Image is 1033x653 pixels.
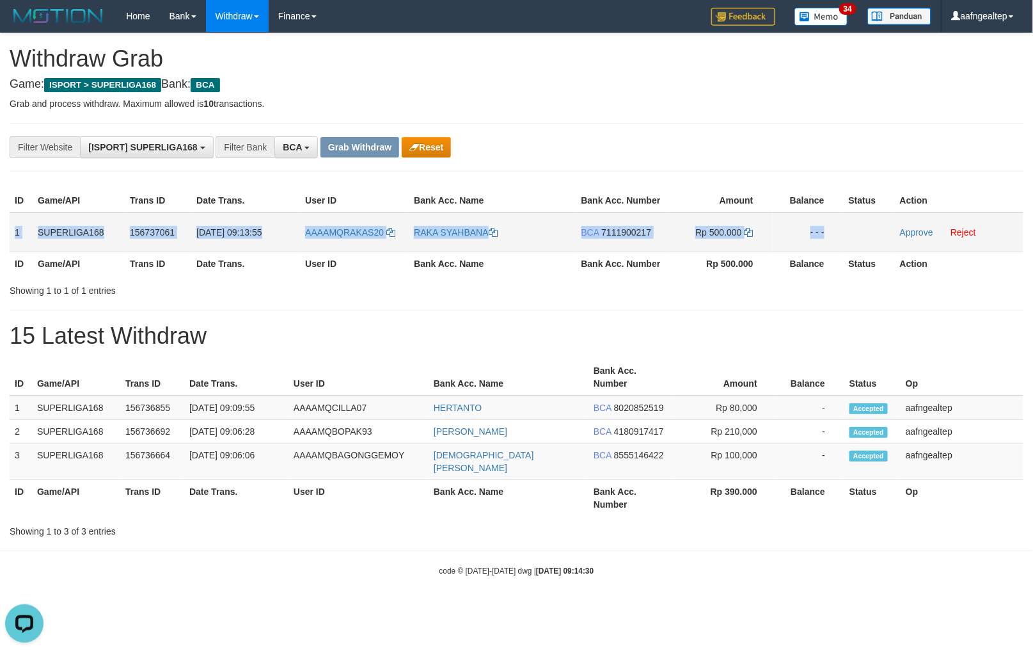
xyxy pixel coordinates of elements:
[773,252,844,275] th: Balance
[5,5,43,44] button: Open LiveChat chat widget
[674,480,777,517] th: Rp 390.000
[849,403,888,414] span: Accepted
[409,189,576,213] th: Bank Acc. Name
[191,252,300,275] th: Date Trans.
[274,136,318,158] button: BCA
[10,279,421,297] div: Showing 1 to 1 of 1 entries
[601,227,651,238] span: Copy 7111900217 to clipboard
[674,444,777,480] td: Rp 100,000
[130,227,175,238] span: 156737061
[33,189,125,213] th: Game/API
[901,396,1023,420] td: aafngealtep
[10,6,107,26] img: MOTION_logo.png
[844,252,895,275] th: Status
[777,480,844,517] th: Balance
[305,227,384,238] span: AAAAMQRAKAS20
[32,396,120,420] td: SUPERLIGA168
[409,252,576,275] th: Bank Acc. Name
[674,359,777,396] th: Amount
[10,97,1023,110] p: Grab and process withdraw. Maximum allowed is transactions.
[10,252,33,275] th: ID
[288,359,429,396] th: User ID
[120,420,184,444] td: 156736692
[288,480,429,517] th: User ID
[184,396,288,420] td: [DATE] 09:09:55
[867,8,931,25] img: panduan.png
[216,136,274,158] div: Filter Bank
[839,3,856,15] span: 34
[895,189,1023,213] th: Action
[33,213,125,252] td: SUPERLIGA168
[288,444,429,480] td: AAAAMQBAGONGGEMOY
[844,359,901,396] th: Status
[283,142,302,152] span: BCA
[10,46,1023,72] h1: Withdraw Grab
[588,480,674,517] th: Bank Acc. Number
[10,78,1023,91] h4: Game: Bank:
[794,8,848,26] img: Button%20Memo.svg
[305,227,395,238] a: AAAAMQRAKAS20
[10,136,80,158] div: Filter Website
[184,359,288,396] th: Date Trans.
[320,137,399,157] button: Grab Withdraw
[88,142,197,152] span: [ISPORT] SUPERLIGA168
[434,450,534,473] a: [DEMOGRAPHIC_DATA][PERSON_NAME]
[10,480,32,517] th: ID
[10,520,421,538] div: Showing 1 to 3 of 3 entries
[184,480,288,517] th: Date Trans.
[125,189,191,213] th: Trans ID
[536,567,594,576] strong: [DATE] 09:14:30
[711,8,775,26] img: Feedback.jpg
[429,480,588,517] th: Bank Acc. Name
[414,227,497,238] a: RAKA SYAHBANA
[666,189,773,213] th: Amount
[773,213,844,252] td: - - -
[594,403,611,413] span: BCA
[10,396,32,420] td: 1
[184,444,288,480] td: [DATE] 09:06:06
[10,420,32,444] td: 2
[849,451,888,462] span: Accepted
[434,426,507,437] a: [PERSON_NAME]
[674,396,777,420] td: Rp 80,000
[588,359,674,396] th: Bank Acc. Number
[300,189,409,213] th: User ID
[10,444,32,480] td: 3
[10,213,33,252] td: 1
[120,359,184,396] th: Trans ID
[773,189,844,213] th: Balance
[44,78,161,92] span: ISPORT > SUPERLIGA168
[10,359,32,396] th: ID
[439,567,594,576] small: code © [DATE]-[DATE] dwg |
[32,420,120,444] td: SUPERLIGA168
[288,396,429,420] td: AAAAMQCILLA07
[32,444,120,480] td: SUPERLIGA168
[844,480,901,517] th: Status
[777,359,844,396] th: Balance
[901,480,1023,517] th: Op
[434,403,482,413] a: HERTANTO
[33,252,125,275] th: Game/API
[849,427,888,438] span: Accepted
[191,189,300,213] th: Date Trans.
[184,420,288,444] td: [DATE] 09:06:28
[32,359,120,396] th: Game/API
[901,359,1023,396] th: Op
[581,227,599,238] span: BCA
[10,323,1023,349] h1: 15 Latest Withdraw
[674,420,777,444] td: Rp 210,000
[895,252,1023,275] th: Action
[777,444,844,480] td: -
[594,450,611,460] span: BCA
[576,252,666,275] th: Bank Acc. Number
[125,252,191,275] th: Trans ID
[10,189,33,213] th: ID
[950,227,976,238] a: Reject
[844,189,895,213] th: Status
[666,252,773,275] th: Rp 500.000
[777,420,844,444] td: -
[191,78,219,92] span: BCA
[777,396,844,420] td: -
[429,359,588,396] th: Bank Acc. Name
[402,137,451,157] button: Reset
